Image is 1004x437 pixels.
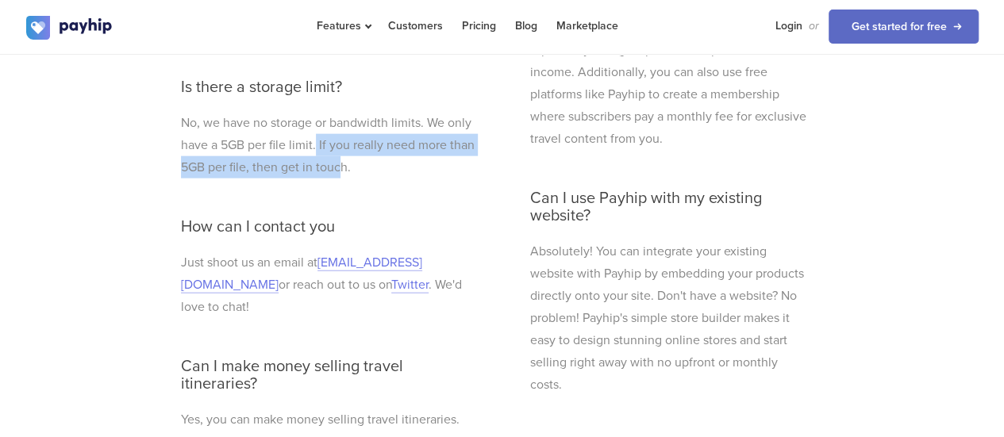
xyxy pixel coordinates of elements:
p: Absolutely! You can integrate your existing website with Payhip by embedding your products direct... [530,240,810,396]
a: [EMAIL_ADDRESS][DOMAIN_NAME] [181,255,422,293]
span: Features [317,19,369,33]
p: No, we have no storage or bandwidth limits. We only have a 5GB per file limit. If you really need... [181,112,475,178]
h3: How can I contact you [181,218,475,236]
a: Twitter [391,277,429,293]
h3: Can I make money selling travel itineraries? [181,358,475,393]
h3: Can I use Payhip with my existing website? [530,190,810,224]
img: logo.svg [26,16,113,40]
a: Get started for free [829,10,979,44]
p: Just shoot us an email at or reach out to us on . We'd love to chat! [181,251,475,318]
h3: Is there a storage limit? [181,79,475,96]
